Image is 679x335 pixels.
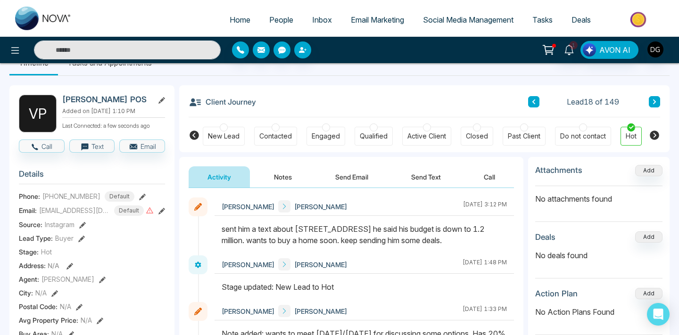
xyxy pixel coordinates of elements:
span: Default [114,205,144,216]
span: [PERSON_NAME] [41,274,94,284]
span: City : [19,288,33,298]
p: Added on [DATE] 1:10 PM [62,107,165,115]
span: Lead 18 of 149 [567,96,619,107]
img: User Avatar [647,41,663,57]
a: Tasks [523,11,562,29]
span: Address: [19,261,59,270]
div: Active Client [407,131,446,141]
div: [DATE] 3:12 PM [463,200,507,212]
span: N/A [81,315,92,325]
button: Activity [189,166,250,188]
span: Instagram [45,220,75,229]
span: Phone: [19,191,40,201]
a: Inbox [303,11,341,29]
img: Market-place.gif [605,9,673,30]
span: Add [635,166,662,174]
button: Send Email [316,166,387,188]
button: Notes [255,166,311,188]
p: No attachments found [535,186,662,204]
div: Open Intercom Messenger [647,303,670,326]
button: Add [635,231,662,243]
span: Email Marketing [351,15,404,25]
h3: Attachments [535,165,582,175]
h2: [PERSON_NAME] POS [62,95,150,104]
span: Buyer [55,233,74,243]
a: Deals [562,11,600,29]
div: [DATE] 1:33 PM [463,305,507,317]
span: [PERSON_NAME] [222,306,274,316]
span: Avg Property Price : [19,315,78,325]
span: [PERSON_NAME] [294,306,347,316]
span: Source: [19,220,42,229]
a: 1 [558,41,580,57]
h3: Action Plan [535,289,578,298]
span: Agent: [19,274,39,284]
span: Deals [571,15,591,25]
div: Closed [466,131,488,141]
span: Default [105,191,134,202]
span: Hot [41,247,52,257]
div: Do not contact [560,131,606,141]
span: [EMAIL_ADDRESS][DOMAIN_NAME] [39,205,110,215]
button: Email [119,139,165,153]
span: Social Media Management [423,15,513,25]
span: N/A [60,302,71,311]
p: No Action Plans Found [535,306,662,318]
h3: Details [19,169,165,184]
span: N/A [48,261,59,270]
span: Tasks [532,15,553,25]
a: People [260,11,303,29]
button: Text [69,139,115,153]
div: Hot [626,131,637,141]
span: Lead Type: [19,233,53,243]
a: Home [220,11,260,29]
div: Qualified [360,131,388,141]
button: Add [635,165,662,176]
img: Lead Flow [583,43,596,57]
span: Home [230,15,250,25]
button: Send Text [392,166,460,188]
div: Engaged [312,131,340,141]
span: People [269,15,293,25]
span: [PHONE_NUMBER] [42,191,100,201]
span: N/A [35,288,47,298]
div: New Lead [208,131,240,141]
span: [PERSON_NAME] [222,202,274,212]
a: Social Media Management [414,11,523,29]
img: Nova CRM Logo [15,7,72,30]
span: Stage: [19,247,39,257]
div: V P [19,95,57,132]
button: Call [465,166,514,188]
h3: Client Journey [189,95,256,109]
span: Email: [19,205,37,215]
p: Last Connected: a few seconds ago [62,120,165,130]
span: [PERSON_NAME] [222,260,274,270]
h3: Deals [535,232,555,242]
button: AVON AI [580,41,638,59]
span: 1 [569,41,578,49]
button: Call [19,139,65,153]
span: AVON AI [599,44,630,56]
div: Past Client [508,131,540,141]
a: Email Marketing [341,11,414,29]
span: [PERSON_NAME] [294,202,347,212]
span: Postal Code : [19,302,58,311]
div: Contacted [259,131,292,141]
span: [PERSON_NAME] [294,260,347,270]
p: No deals found [535,250,662,261]
div: [DATE] 1:48 PM [463,258,507,270]
span: Inbox [312,15,332,25]
button: Add [635,288,662,299]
